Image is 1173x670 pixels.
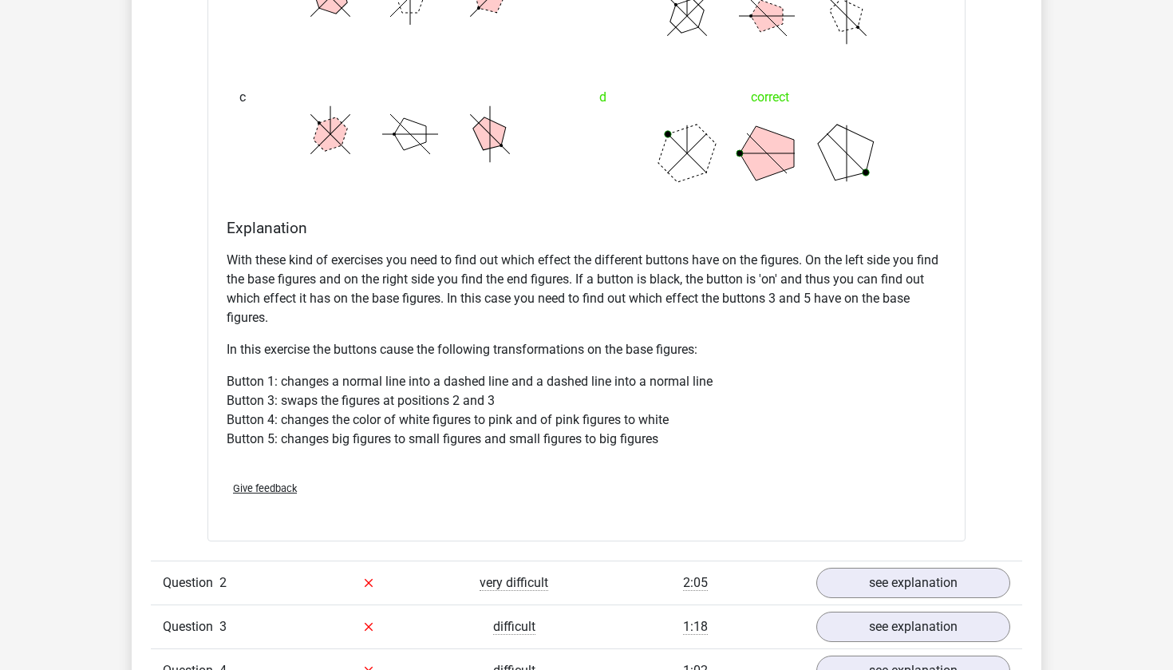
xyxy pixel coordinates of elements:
[233,482,297,494] span: Give feedback
[219,619,227,634] span: 3
[227,372,946,449] p: Button 1: changes a normal line into a dashed line and a dashed line into a normal line Button 3:...
[219,575,227,590] span: 2
[163,573,219,593] span: Question
[816,612,1010,642] a: see explanation
[816,568,1010,598] a: see explanation
[227,251,946,327] p: With these kind of exercises you need to find out which effect the different buttons have on the ...
[493,619,535,635] span: difficult
[163,617,219,636] span: Question
[599,81,934,113] div: correct
[683,619,708,635] span: 1:18
[683,575,708,591] span: 2:05
[227,219,946,237] h4: Explanation
[480,575,548,591] span: very difficult
[227,340,946,359] p: In this exercise the buttons cause the following transformations on the base figures:
[239,81,246,113] span: c
[599,81,606,113] span: d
